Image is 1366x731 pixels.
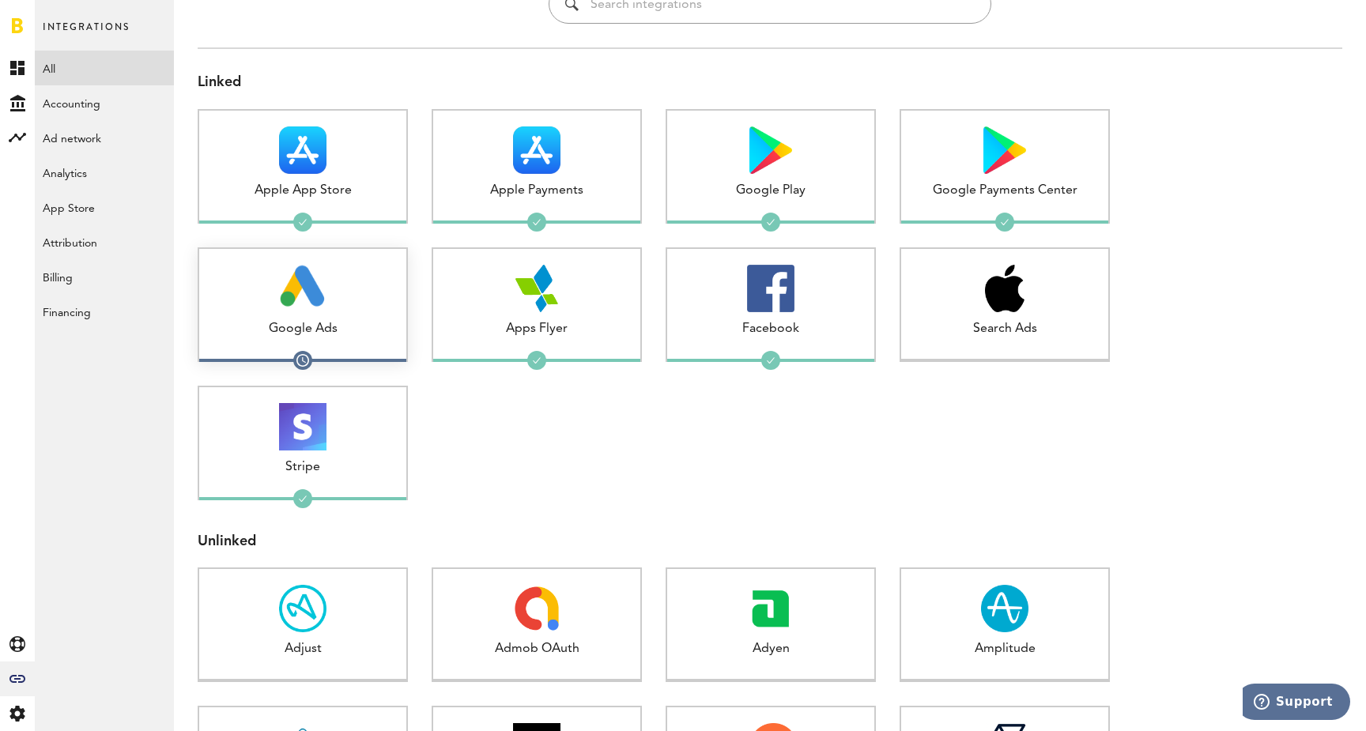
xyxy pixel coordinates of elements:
[198,532,1342,552] div: Unlinked
[280,265,326,312] img: Google Ads
[983,126,1026,174] img: Google Payments Center
[433,320,640,338] div: Apps Flyer
[513,585,560,632] img: Admob OAuth
[981,585,1028,632] img: Amplitude
[35,120,174,155] a: Ad network
[433,640,640,658] div: Admob OAuth
[199,320,406,338] div: Google Ads
[747,265,794,312] img: Facebook
[279,585,326,632] img: Adjust
[35,85,174,120] a: Accounting
[43,17,130,51] span: Integrations
[199,640,406,658] div: Adjust
[35,294,174,329] a: Financing
[433,182,640,200] div: Apple Payments
[199,182,406,200] div: Apple App Store
[667,320,874,338] div: Facebook
[667,640,874,658] div: Adyen
[35,51,174,85] a: All
[279,403,326,450] img: Stripe
[667,182,874,200] div: Google Play
[749,126,792,174] img: Google Play
[1243,684,1350,723] iframe: Opens a widget where you can find more information
[513,265,560,312] img: Apps Flyer
[901,640,1108,658] div: Amplitude
[901,182,1108,200] div: Google Payments Center
[901,320,1108,338] div: Search Ads
[199,458,406,477] div: Stripe
[198,73,1342,93] div: Linked
[747,585,794,632] img: Adyen
[35,259,174,294] a: Billing
[513,126,560,174] img: Apple Payments
[35,190,174,224] a: App Store
[985,265,1024,312] img: Search Ads
[35,155,174,190] a: Analytics
[279,126,326,174] img: Apple App Store
[35,224,174,259] a: Attribution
